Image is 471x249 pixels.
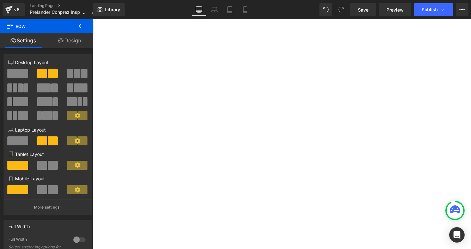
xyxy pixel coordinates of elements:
[449,227,465,243] div: Open Intercom Messenger
[191,3,207,16] a: Desktop
[414,3,453,16] button: Publish
[319,3,332,16] button: Undo
[8,175,87,182] p: Mobile Layout
[207,3,222,16] a: Laptop
[456,3,468,16] button: More
[30,10,88,15] span: Prelander Conprez insp Hike
[237,3,253,16] a: Mobile
[8,126,87,133] p: Laptop Layout
[8,59,87,66] p: Desktop Layout
[8,151,87,158] p: Tablet Layout
[30,3,101,8] a: Landing Pages
[358,6,368,13] span: Save
[335,3,348,16] button: Redo
[13,5,21,14] div: v6
[8,220,30,229] div: Full Width
[386,6,404,13] span: Preview
[93,3,125,16] a: New Library
[34,204,60,210] p: More settings
[8,237,67,244] div: Full Width
[46,33,93,48] a: Design
[422,7,438,12] span: Publish
[105,7,120,13] span: Library
[379,3,411,16] a: Preview
[222,3,237,16] a: Tablet
[6,19,70,33] span: Row
[4,200,92,215] button: More settings
[3,3,25,16] a: v6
